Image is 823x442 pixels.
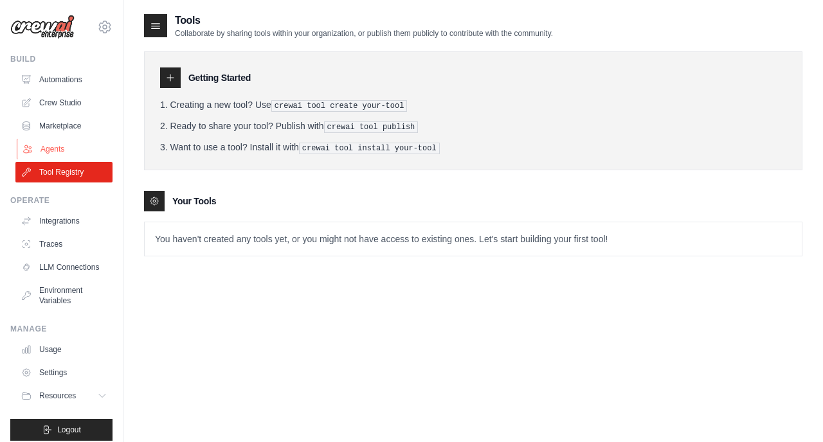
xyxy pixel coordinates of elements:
[57,425,81,435] span: Logout
[15,162,113,182] a: Tool Registry
[172,195,216,208] h3: Your Tools
[15,257,113,278] a: LLM Connections
[15,362,113,383] a: Settings
[175,13,553,28] h2: Tools
[324,121,419,133] pre: crewai tool publish
[175,28,553,39] p: Collaborate by sharing tools within your organization, or publish them publicly to contribute wit...
[15,234,113,254] a: Traces
[299,143,440,154] pre: crewai tool install your-tool
[10,419,113,441] button: Logout
[188,71,251,84] h3: Getting Started
[145,222,802,256] p: You haven't created any tools yet, or you might not have access to existing ones. Let's start bui...
[160,141,786,154] li: Want to use a tool? Install it with
[15,211,113,231] a: Integrations
[39,391,76,401] span: Resources
[10,324,113,334] div: Manage
[271,100,408,112] pre: crewai tool create your-tool
[15,116,113,136] a: Marketplace
[15,69,113,90] a: Automations
[15,385,113,406] button: Resources
[10,195,113,206] div: Operate
[15,280,113,311] a: Environment Variables
[10,15,75,39] img: Logo
[10,54,113,64] div: Build
[17,139,114,159] a: Agents
[160,119,786,133] li: Ready to share your tool? Publish with
[160,98,786,112] li: Creating a new tool? Use
[15,93,113,113] a: Crew Studio
[15,339,113,360] a: Usage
